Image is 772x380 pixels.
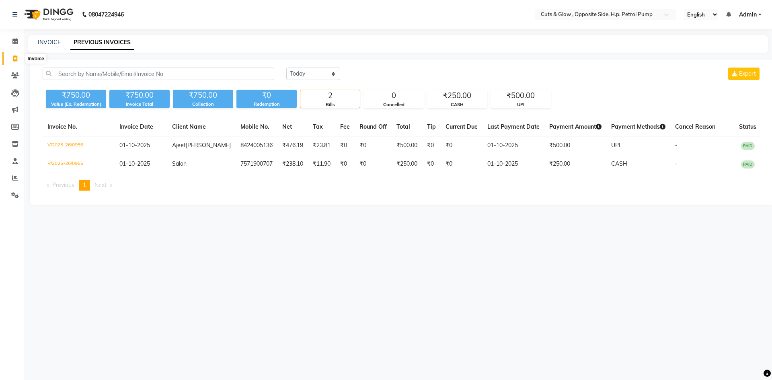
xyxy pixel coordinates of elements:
[422,136,441,155] td: ₹0
[43,68,274,80] input: Search by Name/Mobile/Email/Invoice No
[611,160,627,167] span: CASH
[482,136,544,155] td: 01-10-2025
[396,123,410,130] span: Total
[392,136,422,155] td: ₹500.00
[491,101,550,108] div: UPI
[94,181,107,189] span: Next
[355,136,392,155] td: ₹0
[70,35,134,50] a: PREVIOUS INVOICES
[46,90,106,101] div: ₹750.00
[364,101,423,108] div: Cancelled
[236,136,277,155] td: 8424005136
[47,123,77,130] span: Invoice No.
[119,142,150,149] span: 01-10-2025
[422,155,441,173] td: ₹0
[119,160,150,167] span: 01-10-2025
[21,3,76,26] img: logo
[364,90,423,101] div: 0
[236,101,297,108] div: Redemption
[43,155,115,173] td: V/2025-26/0955
[308,155,335,173] td: ₹11.90
[300,90,360,101] div: 2
[675,160,678,167] span: -
[236,90,297,101] div: ₹0
[43,136,115,155] td: V/2025-26/0956
[277,155,308,173] td: ₹238.10
[741,142,755,150] span: PAID
[25,54,46,64] div: Invoice
[739,10,757,19] span: Admin
[38,39,61,46] a: INVOICE
[300,101,360,108] div: Bills
[441,155,482,173] td: ₹0
[119,123,153,130] span: Invoice Date
[43,180,761,191] nav: Pagination
[240,123,269,130] span: Mobile No.
[675,123,715,130] span: Cancel Reason
[544,136,606,155] td: ₹500.00
[611,142,620,149] span: UPI
[52,181,74,189] span: Previous
[340,123,350,130] span: Fee
[675,142,678,149] span: -
[446,123,478,130] span: Current Due
[172,123,206,130] span: Client Name
[611,123,665,130] span: Payment Methods
[482,155,544,173] td: 01-10-2025
[109,101,170,108] div: Invoice Total
[728,68,760,80] button: Export
[359,123,387,130] span: Round Off
[88,3,124,26] b: 08047224946
[83,181,86,189] span: 1
[173,101,233,108] div: Collection
[491,90,550,101] div: ₹500.00
[173,90,233,101] div: ₹750.00
[392,155,422,173] td: ₹250.00
[46,101,106,108] div: Value (Ex. Redemption)
[186,142,231,149] span: [PERSON_NAME]
[236,155,277,173] td: 7571900707
[427,123,436,130] span: Tip
[739,70,756,77] span: Export
[441,136,482,155] td: ₹0
[544,155,606,173] td: ₹250.00
[739,123,756,130] span: Status
[172,142,186,149] span: Ajeet
[487,123,540,130] span: Last Payment Date
[427,90,487,101] div: ₹250.00
[335,155,355,173] td: ₹0
[109,90,170,101] div: ₹750.00
[741,160,755,168] span: PAID
[427,101,487,108] div: CASH
[549,123,602,130] span: Payment Amount
[277,136,308,155] td: ₹476.19
[355,155,392,173] td: ₹0
[282,123,292,130] span: Net
[313,123,323,130] span: Tax
[172,160,187,167] span: Salon
[335,136,355,155] td: ₹0
[308,136,335,155] td: ₹23.81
